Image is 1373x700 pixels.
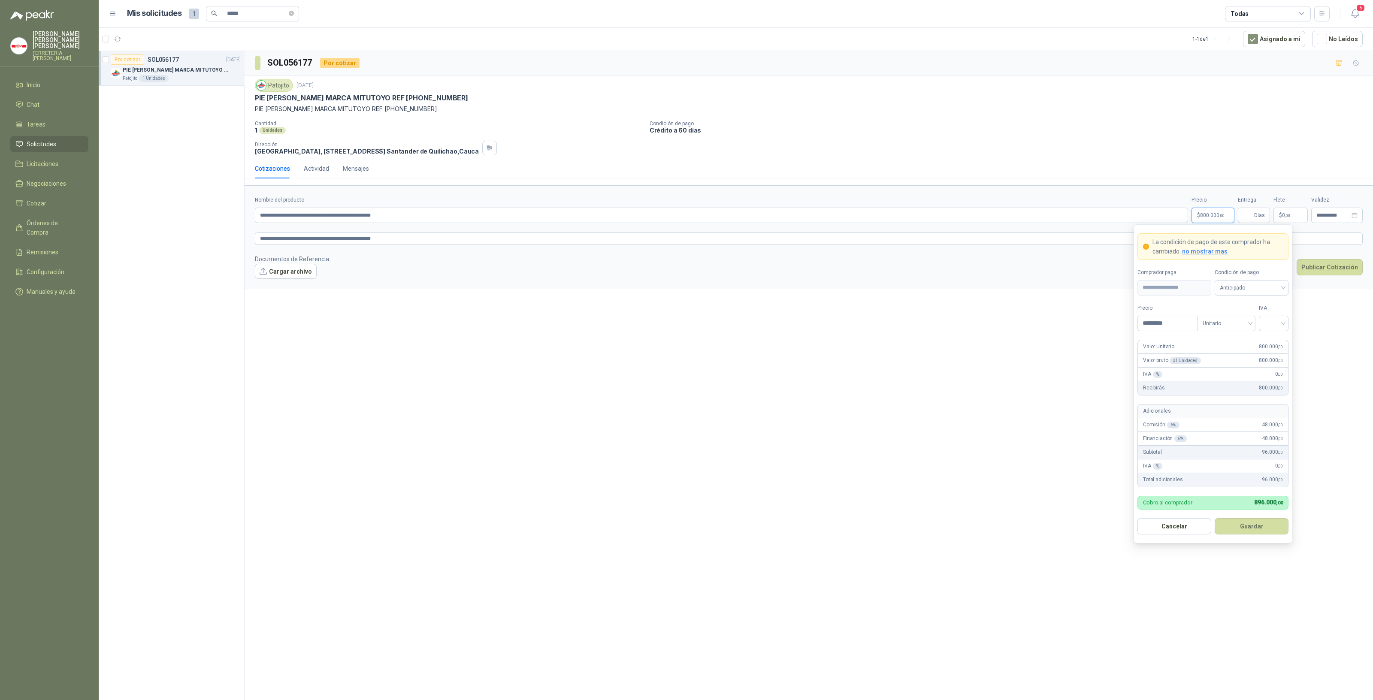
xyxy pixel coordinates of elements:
[1311,196,1363,204] label: Validez
[255,148,479,155] p: [GEOGRAPHIC_DATA], [STREET_ADDRESS] Santander de Quilichao , Cauca
[33,51,88,61] p: FERRETERIA [PERSON_NAME]
[1259,356,1283,365] span: 800.000
[1282,213,1290,218] span: 0
[111,54,144,65] div: Por cotizar
[1192,196,1234,204] label: Precio
[111,68,121,78] img: Company Logo
[1262,476,1283,484] span: 96.000
[267,56,313,69] h3: SOL056177
[1170,357,1201,364] div: x 1 Unidades
[255,254,329,264] p: Documentos de Referencia
[255,121,643,127] p: Cantidad
[27,247,58,257] span: Remisiones
[10,244,88,260] a: Remisiones
[1278,422,1283,427] span: ,00
[1231,9,1249,18] div: Todas
[123,66,230,74] p: PIE [PERSON_NAME] MARCA MITUTOYO REF [PHONE_NUMBER]
[296,81,314,90] p: [DATE]
[10,215,88,241] a: Órdenes de Compra
[211,10,217,16] span: search
[1259,343,1283,351] span: 800.000
[320,58,360,68] div: Por cotizar
[650,121,1370,127] p: Condición de pago
[27,287,76,296] span: Manuales y ayuda
[1262,448,1283,456] span: 96.000
[1219,213,1225,218] span: ,00
[189,9,199,19] span: 1
[1312,31,1363,47] button: No Leídos
[255,104,1363,114] p: PIE [PERSON_NAME] MARCA MITUTOYO REF [PHONE_NUMBER]
[27,218,80,237] span: Órdenes de Compra
[255,196,1188,204] label: Nombre del producto
[1143,407,1170,415] p: Adicionales
[255,164,290,173] div: Cotizaciones
[1278,450,1283,455] span: ,00
[1192,208,1234,223] p: $800.000,00
[10,116,88,133] a: Tareas
[1254,499,1283,506] span: 896.000
[27,120,45,129] span: Tareas
[1276,500,1283,506] span: ,00
[1143,500,1192,505] p: Cobro al comprador
[1143,244,1149,250] span: exclamation-circle
[33,31,88,49] p: [PERSON_NAME] [PERSON_NAME] [PERSON_NAME]
[226,56,241,64] p: [DATE]
[1278,344,1283,349] span: ,00
[10,97,88,113] a: Chat
[1174,435,1187,442] div: 6 %
[1200,213,1225,218] span: 800.000
[1143,356,1201,365] p: Valor bruto
[1275,462,1283,470] span: 0
[27,179,66,188] span: Negociaciones
[10,10,54,21] img: Logo peakr
[99,51,244,86] a: Por cotizarSOL056177[DATE] Company LogoPIE [PERSON_NAME] MARCA MITUTOYO REF [PHONE_NUMBER]Patojit...
[1278,464,1283,468] span: ,00
[10,284,88,300] a: Manuales y ayuda
[1203,317,1250,330] span: Unitario
[289,9,294,18] span: close-circle
[1279,213,1282,218] span: $
[10,77,88,93] a: Inicio
[10,136,88,152] a: Solicitudes
[1167,422,1179,428] div: 6 %
[1285,213,1290,218] span: ,00
[304,164,329,173] div: Actividad
[27,80,40,90] span: Inicio
[1215,269,1288,277] label: Condición de pago
[1262,421,1283,429] span: 48.000
[11,38,27,54] img: Company Logo
[139,75,169,82] div: 1 Unidades
[10,175,88,192] a: Negociaciones
[1153,371,1163,378] div: %
[343,164,369,173] div: Mensajes
[1143,448,1162,456] p: Subtotal
[1278,358,1283,363] span: ,00
[10,156,88,172] a: Licitaciones
[255,127,257,134] p: 1
[1137,304,1198,312] label: Precio
[148,57,179,63] p: SOL056177
[10,264,88,280] a: Configuración
[27,139,56,149] span: Solicitudes
[27,159,58,169] span: Licitaciones
[1143,343,1174,351] p: Valor Unitario
[1278,372,1283,377] span: ,00
[1143,421,1179,429] p: Comisión
[1275,370,1283,378] span: 0
[27,100,39,109] span: Chat
[1356,4,1365,12] span: 6
[1152,237,1283,256] p: La condición de pago de este comprador ha cambiado.
[255,79,293,92] div: Patojito
[1143,462,1162,470] p: IVA
[1347,6,1363,21] button: 6
[1182,248,1228,255] span: no mostrar mas
[1273,208,1308,223] p: $ 0,00
[1143,370,1162,378] p: IVA
[1262,434,1283,443] span: 48.000
[1259,384,1283,392] span: 800.000
[1143,384,1165,392] p: Recibirás
[255,264,317,279] button: Cargar archivo
[1297,259,1363,275] button: Publicar Cotización
[255,142,479,148] p: Dirección
[10,195,88,211] a: Cotizar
